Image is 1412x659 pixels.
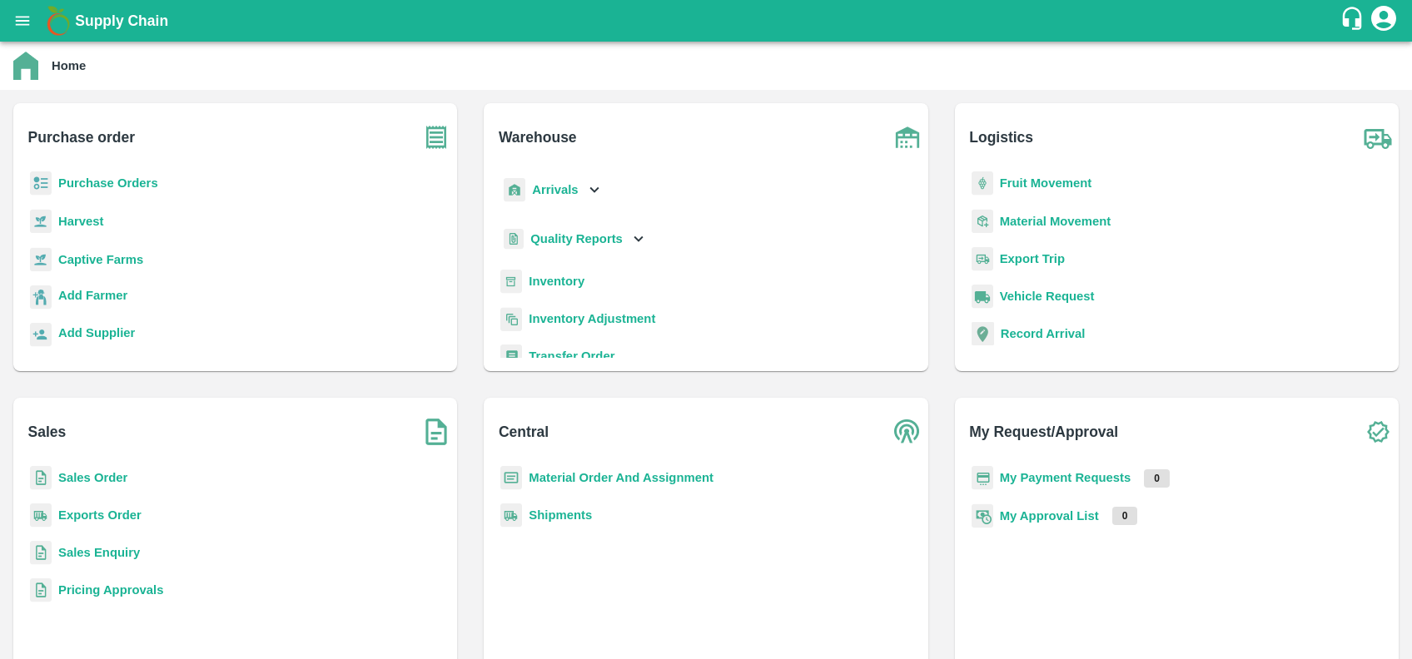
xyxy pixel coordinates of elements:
a: Harvest [58,215,103,228]
a: Material Movement [1000,215,1111,228]
div: customer-support [1340,6,1369,36]
img: inventory [500,307,522,331]
a: Shipments [529,508,592,522]
b: My Request/Approval [969,420,1118,443]
a: Add Supplier [58,324,135,346]
img: whInventory [500,270,522,294]
b: Supply Chain [75,12,168,29]
a: Vehicle Request [1000,290,1095,303]
a: My Payment Requests [1000,471,1131,484]
img: shipments [30,503,52,528]
img: whTransfer [500,344,522,369]
b: Arrivals [532,183,578,196]
img: sales [30,466,52,490]
div: account of current user [1369,3,1399,38]
b: Logistics [969,126,1033,149]
b: Add Farmer [58,289,127,302]
a: Purchase Orders [58,176,158,190]
a: Pricing Approvals [58,583,163,597]
b: Sales [28,420,67,443]
p: 0 [1144,469,1170,488]
a: Sales Enquiry [58,546,140,559]
a: Material Order And Assignment [529,471,713,484]
img: farmer [30,285,52,310]
img: purchase [415,116,457,158]
img: soSales [415,411,457,453]
img: sales [30,541,52,565]
a: Export Trip [1000,252,1065,265]
div: Arrivals [500,171,604,209]
img: vehicle [972,285,993,309]
img: qualityReport [504,229,524,250]
a: Supply Chain [75,9,1340,32]
img: approval [972,503,993,528]
img: reciept [30,171,52,196]
a: Captive Farms [58,253,143,266]
button: open drawer [3,2,42,40]
img: material [972,209,993,234]
b: Purchase order [28,126,135,149]
img: truck [1357,116,1399,158]
img: warehouse [887,116,928,158]
img: harvest [30,209,52,234]
a: Sales Order [58,471,127,484]
img: shipments [500,503,522,528]
img: recordArrival [972,322,994,345]
img: check [1357,411,1399,453]
b: Home [52,59,86,72]
div: Quality Reports [500,222,648,256]
a: Transfer Order [529,349,614,363]
img: payment [972,466,993,490]
b: Warehouse [499,126,577,149]
img: central [887,411,928,453]
p: 0 [1112,507,1138,525]
img: centralMaterial [500,466,522,490]
a: Record Arrival [1001,327,1086,340]
img: fruit [972,171,993,196]
a: Exports Order [58,508,142,522]
img: delivery [972,247,993,271]
a: Inventory Adjustment [529,312,655,325]
img: home [13,52,38,80]
a: My Approval List [1000,509,1099,523]
a: Fruit Movement [1000,176,1092,190]
a: Inventory [529,275,584,288]
img: supplier [30,323,52,347]
img: harvest [30,247,52,272]
b: Add Supplier [58,326,135,339]
b: Quality Reports [530,232,623,245]
img: sales [30,578,52,602]
img: whArrival [504,178,525,202]
a: Add Farmer [58,286,127,309]
b: Central [499,420,549,443]
img: logo [42,4,75,37]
